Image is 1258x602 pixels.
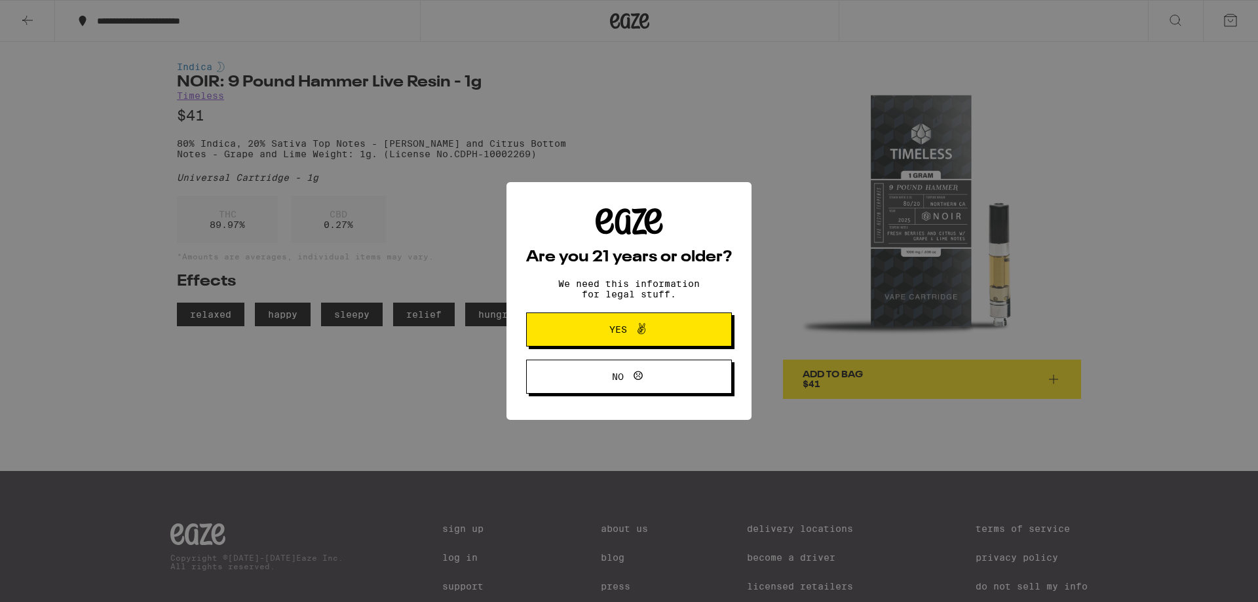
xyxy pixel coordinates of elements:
button: No [526,360,732,394]
p: We need this information for legal stuff. [547,278,711,299]
span: Yes [609,325,627,334]
span: No [612,372,624,381]
h2: Are you 21 years or older? [526,250,732,265]
button: Yes [526,312,732,347]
